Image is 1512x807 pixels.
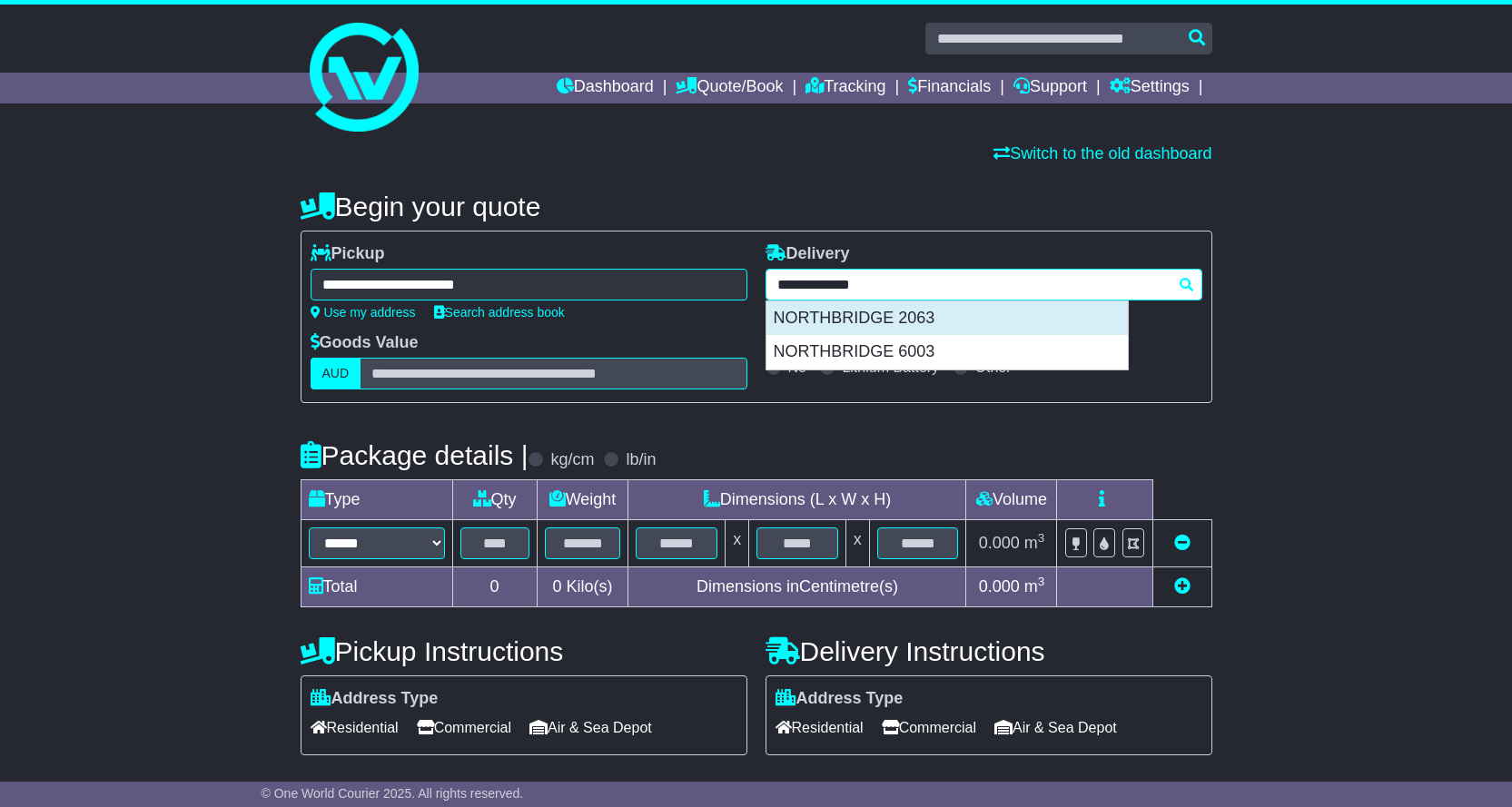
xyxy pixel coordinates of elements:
div: NORTHBRIDGE 6003 [766,335,1128,369]
a: Financials [908,73,991,103]
h4: Package details | [301,440,529,470]
h4: Pickup Instructions [301,636,747,666]
td: x [726,520,749,567]
td: 0 [452,567,537,607]
span: Commercial [417,714,511,742]
div: NORTHBRIDGE 2063 [766,301,1128,336]
span: 0.000 [979,534,1020,552]
td: Qty [452,480,537,520]
a: Search address book [434,305,565,320]
td: Kilo(s) [537,567,628,607]
label: AUD [311,358,361,389]
td: Dimensions in Centimetre(s) [628,567,966,607]
span: Residential [776,714,864,742]
sup: 3 [1038,575,1045,588]
label: Delivery [766,244,850,264]
td: Volume [966,480,1057,520]
span: 0.000 [979,577,1020,595]
label: Pickup [311,244,385,264]
span: 0 [552,577,561,595]
a: Add new item [1174,577,1191,595]
span: m [1024,534,1045,552]
a: Quote/Book [676,73,783,103]
td: Weight [537,480,628,520]
span: Air & Sea Depot [994,714,1117,742]
sup: 3 [1038,531,1045,545]
td: x [845,520,869,567]
a: Remove this item [1174,534,1191,552]
span: Air & Sea Depot [529,714,652,742]
typeahead: Please provide city [766,269,1202,300]
h4: Begin your quote [301,192,1212,221]
span: Commercial [882,714,976,742]
span: © One World Courier 2025. All rights reserved. [262,786,524,801]
span: m [1024,577,1045,595]
a: Support [1013,73,1087,103]
label: kg/cm [550,450,594,470]
label: lb/in [626,450,656,470]
td: Type [301,480,452,520]
td: Total [301,567,452,607]
a: Settings [1110,73,1190,103]
h4: Delivery Instructions [766,636,1212,666]
a: Dashboard [557,73,654,103]
td: Dimensions (L x W x H) [628,480,966,520]
label: Address Type [311,689,439,709]
span: Residential [311,714,399,742]
label: Goods Value [311,333,419,353]
a: Use my address [311,305,416,320]
a: Tracking [805,73,885,103]
label: Address Type [776,689,904,709]
a: Switch to the old dashboard [993,144,1211,162]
